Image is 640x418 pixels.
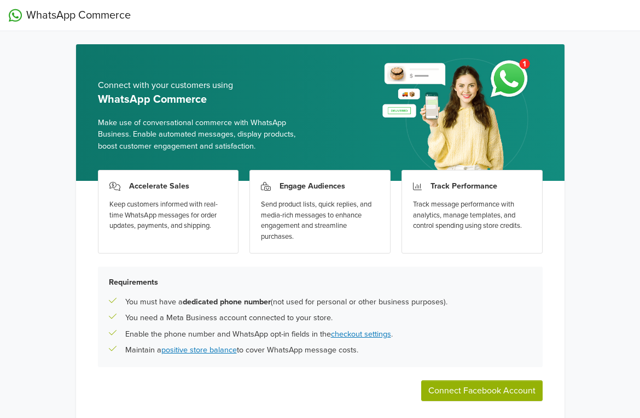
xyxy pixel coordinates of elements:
[421,380,543,401] button: Connect Facebook Account
[261,199,379,242] div: Send product lists, quick replies, and media-rich messages to enhance engagement and streamline p...
[109,278,532,287] h5: Requirements
[125,344,358,356] p: Maintain a to cover WhatsApp message costs.
[26,7,131,23] span: WhatsApp Commerce
[373,52,542,181] img: whatsapp_setup_banner
[183,297,271,307] b: dedicated phone number
[109,199,228,232] div: Keep customers informed with real-time WhatsApp messages for order updates, payments, and shipping.
[129,181,189,191] h3: Accelerate Sales
[9,9,22,22] img: WhatsApp
[331,329,391,339] a: checkout settings
[125,312,333,324] p: You need a Meta Business account connected to your store.
[161,345,237,355] a: positive store balance
[125,296,447,308] p: You must have a (not used for personal or other business purposes).
[98,93,312,106] h5: WhatsApp Commerce
[430,181,497,191] h3: Track Performance
[98,80,312,91] h5: Connect with your customers using
[98,117,312,152] span: Make use of conversational commerce with WhatsApp Business. Enable automated messages, display pr...
[280,181,345,191] h3: Engage Audiences
[413,199,531,232] div: Track message performance with analytics, manage templates, and control spending using store cred...
[125,328,393,340] p: Enable the phone number and WhatsApp opt-in fields in the .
